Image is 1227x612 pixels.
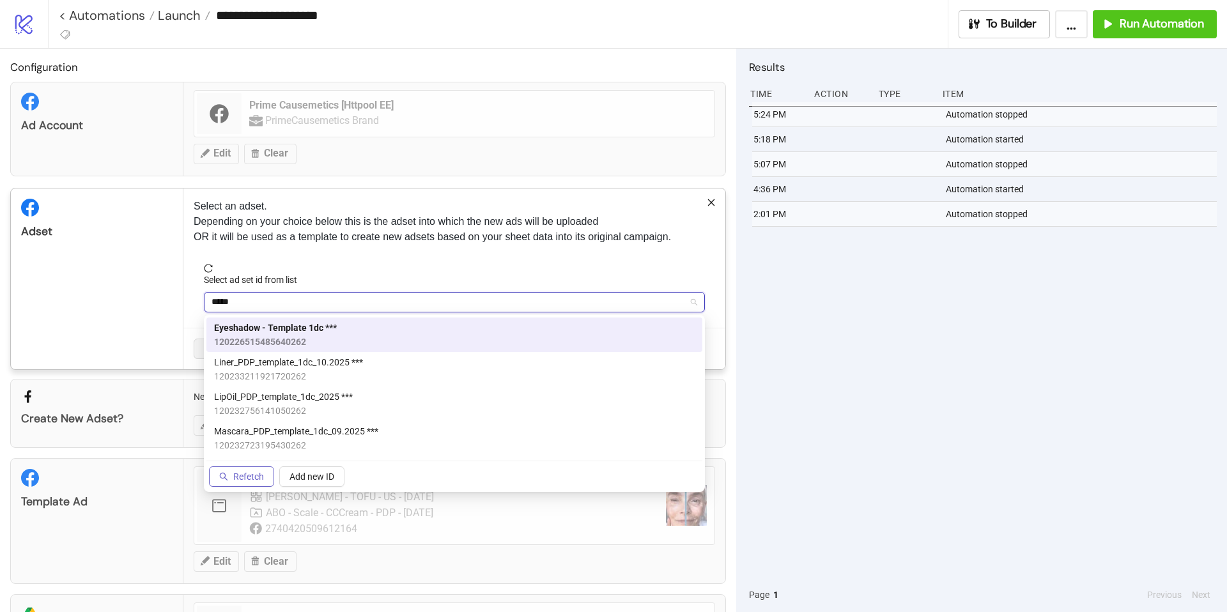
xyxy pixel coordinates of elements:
[206,421,702,455] div: Mascara_PDP_template_1dc_09.2025 ***
[707,198,716,207] span: close
[877,82,932,106] div: Type
[945,202,1220,226] div: Automation stopped
[986,17,1037,31] span: To Builder
[214,390,353,404] span: LipOil_PDP_template_1dc_2025 ***
[206,352,702,386] div: Liner_PDP_template_1dc_10.2025 ***
[289,471,334,482] span: Add new ID
[59,9,155,22] a: < Automations
[206,317,702,352] div: Eyeshadow - Template 1dc ***
[206,386,702,421] div: LipOil_PDP_template_1dc_2025 ***
[752,202,807,226] div: 2:01 PM
[752,152,807,176] div: 5:07 PM
[752,127,807,151] div: 5:18 PM
[752,177,807,201] div: 4:36 PM
[214,321,337,335] span: Eyeshadow - Template 1dc ***
[945,177,1220,201] div: Automation started
[21,224,173,239] div: Adset
[1093,10,1217,38] button: Run Automation
[214,438,378,452] span: 120232723195430262
[194,199,715,245] p: Select an adset. Depending on your choice below this is the adset into which the new ads will be ...
[214,424,378,438] span: Mascara_PDP_template_1dc_09.2025 ***
[1143,588,1185,602] button: Previous
[813,82,868,106] div: Action
[204,273,305,287] label: Select ad set id from list
[1188,588,1214,602] button: Next
[945,127,1220,151] div: Automation started
[212,293,686,312] input: Select ad set id from list
[769,588,782,602] button: 1
[945,152,1220,176] div: Automation stopped
[214,369,363,383] span: 120233211921720262
[214,335,337,349] span: 120226515485640262
[945,102,1220,126] div: Automation stopped
[214,404,353,418] span: 120232756141050262
[752,102,807,126] div: 5:24 PM
[1120,17,1204,31] span: Run Automation
[749,588,769,602] span: Page
[279,466,344,487] button: Add new ID
[219,472,228,481] span: search
[214,355,363,369] span: Liner_PDP_template_1dc_10.2025 ***
[749,59,1217,75] h2: Results
[233,471,264,482] span: Refetch
[194,339,241,359] button: Cancel
[1055,10,1088,38] button: ...
[10,59,726,75] h2: Configuration
[155,7,201,24] span: Launch
[209,466,274,487] button: Refetch
[204,264,705,273] span: reload
[959,10,1051,38] button: To Builder
[941,82,1217,106] div: Item
[155,9,210,22] a: Launch
[749,82,804,106] div: Time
